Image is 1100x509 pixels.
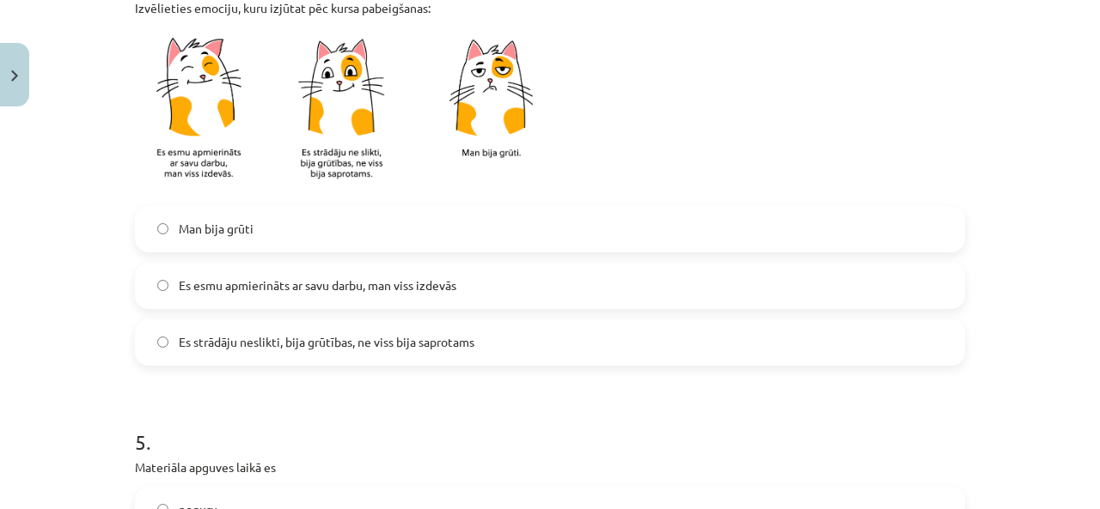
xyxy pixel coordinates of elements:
[157,280,168,291] input: Es esmu apmierināts ar savu darbu, man viss izdevās
[157,336,168,348] input: Es strādāju neslikti, bija grūtības, ne viss bija saprotams
[157,223,168,234] input: Man bija grūti
[179,220,254,238] span: Man bija grūti
[11,70,18,82] img: icon-close-lesson-0947bae3869378f0d4975bcd49f059093ad1ed9edebbc8119c70593378902aed.svg
[135,458,965,476] p: Materiāla apguves laikā es
[179,276,456,294] span: Es esmu apmierināts ar savu darbu, man viss izdevās
[135,400,965,453] h1: 5 .
[179,333,474,351] span: Es strādāju neslikti, bija grūtības, ne viss bija saprotams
